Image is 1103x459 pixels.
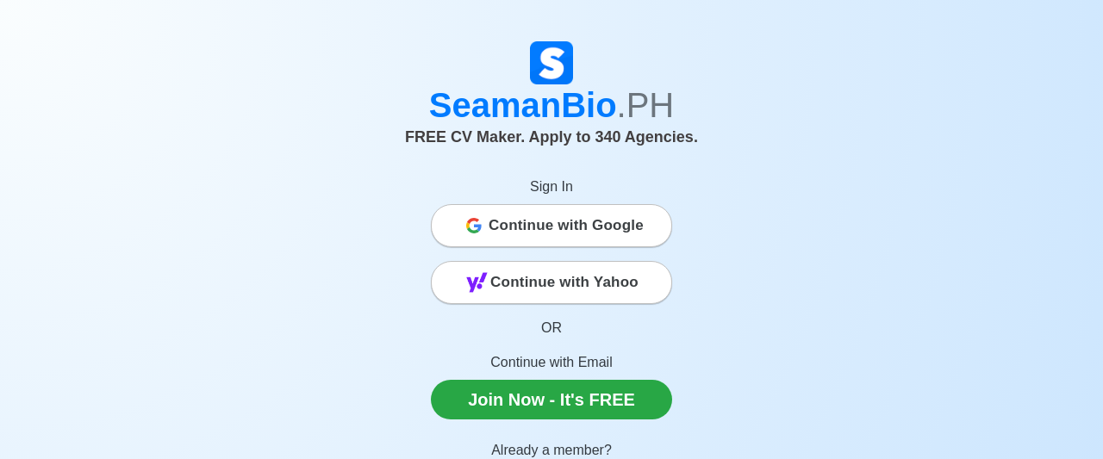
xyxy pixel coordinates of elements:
p: OR [431,318,672,338]
p: Continue with Email [431,352,672,373]
span: Continue with Google [489,208,644,243]
span: Continue with Yahoo [490,265,639,300]
img: Logo [530,41,573,84]
button: Continue with Google [431,204,672,247]
span: FREE CV Maker. Apply to 340 Agencies. [405,128,698,146]
span: .PH [617,86,675,124]
button: Continue with Yahoo [431,261,672,304]
h1: SeamanBio [73,84,1030,126]
a: Join Now - It's FREE [431,380,672,419]
p: Sign In [431,177,672,197]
